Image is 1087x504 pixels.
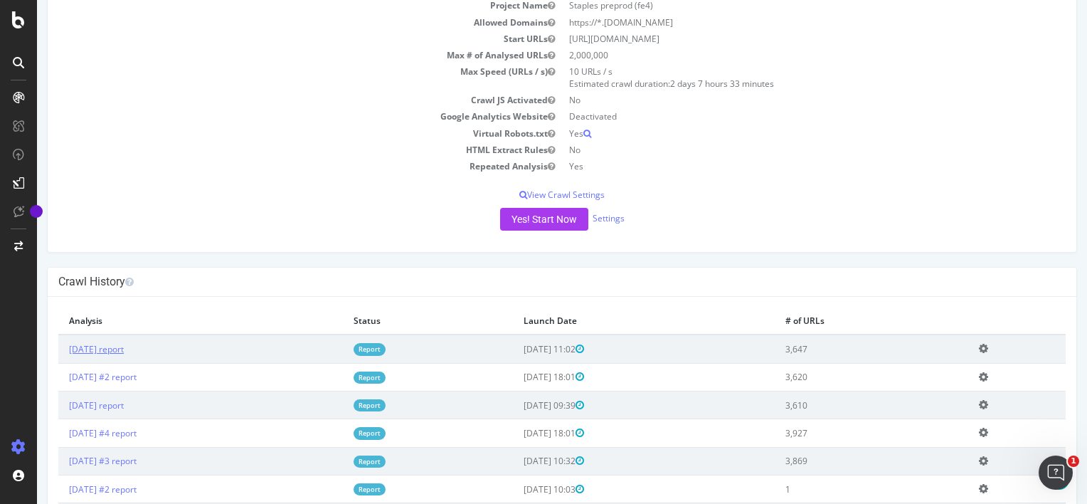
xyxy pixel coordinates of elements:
[21,189,1029,201] p: View Crawl Settings
[21,125,525,142] td: Virtual Robots.txt
[32,427,100,439] a: [DATE] #4 report
[32,343,87,355] a: [DATE] report
[21,92,525,108] td: Crawl JS Activated
[21,31,525,47] td: Start URLs
[21,47,525,63] td: Max # of Analysed URLs
[633,78,737,90] span: 2 days 7 hours 33 minutes
[487,455,547,467] span: [DATE] 10:32
[317,399,349,411] a: Report
[738,335,931,363] td: 3,647
[525,63,1029,92] td: 10 URLs / s Estimated crawl duration:
[738,391,931,419] td: 3,610
[525,92,1029,108] td: No
[317,456,349,468] a: Report
[525,142,1029,158] td: No
[738,419,931,447] td: 3,927
[21,142,525,158] td: HTML Extract Rules
[32,455,100,467] a: [DATE] #3 report
[1039,456,1073,490] iframe: Intercom live chat
[487,483,547,495] span: [DATE] 10:03
[21,308,306,335] th: Analysis
[21,108,525,125] td: Google Analytics Website
[21,158,525,174] td: Repeated Analysis
[487,399,547,411] span: [DATE] 09:39
[525,125,1029,142] td: Yes
[525,158,1029,174] td: Yes
[317,427,349,439] a: Report
[487,427,547,439] span: [DATE] 18:01
[487,343,547,355] span: [DATE] 11:02
[525,31,1029,47] td: [URL][DOMAIN_NAME]
[1068,456,1079,467] span: 1
[21,275,1029,289] h4: Crawl History
[738,363,931,391] td: 3,620
[463,208,551,231] button: Yes! Start Now
[32,483,100,495] a: [DATE] #2 report
[21,63,525,92] td: Max Speed (URLs / s)
[32,399,87,411] a: [DATE] report
[317,483,349,495] a: Report
[738,308,931,335] th: # of URLs
[306,308,477,335] th: Status
[30,205,43,218] div: Tooltip anchor
[476,308,738,335] th: Launch Date
[525,108,1029,125] td: Deactivated
[317,343,349,355] a: Report
[317,372,349,384] a: Report
[32,371,100,383] a: [DATE] #2 report
[738,475,931,503] td: 1
[21,14,525,31] td: Allowed Domains
[525,47,1029,63] td: 2,000,000
[525,14,1029,31] td: https://*.[DOMAIN_NAME]
[738,447,931,475] td: 3,869
[487,371,547,383] span: [DATE] 18:01
[556,212,588,224] a: Settings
